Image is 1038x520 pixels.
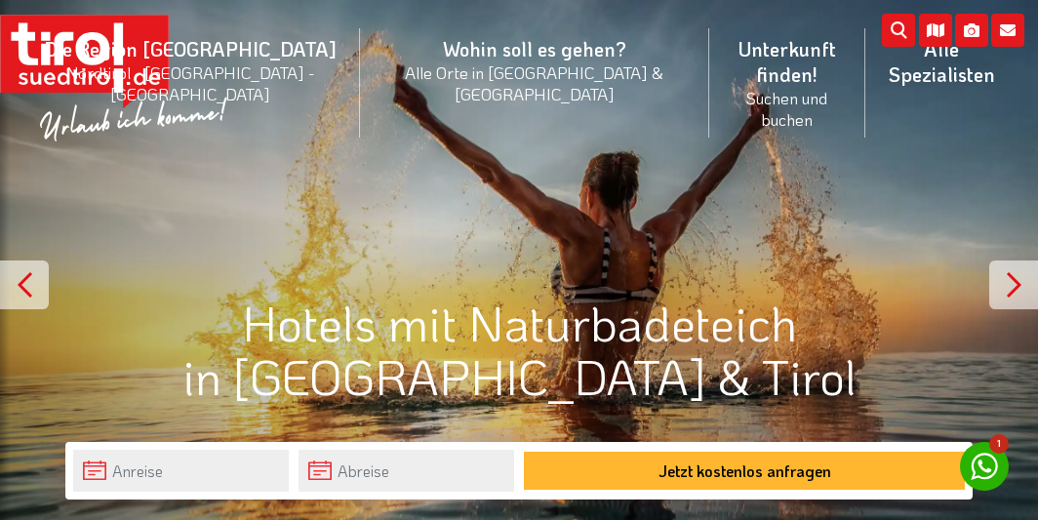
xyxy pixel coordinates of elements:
[709,15,865,151] a: Unterkunft finden!Suchen und buchen
[919,14,952,47] i: Karte öffnen
[383,61,685,104] small: Alle Orte in [GEOGRAPHIC_DATA] & [GEOGRAPHIC_DATA]
[865,15,1018,108] a: Alle Spezialisten
[65,296,973,403] h1: Hotels mit Naturbadeteich in [GEOGRAPHIC_DATA] & Tirol
[43,61,337,104] small: Nordtirol - [GEOGRAPHIC_DATA] - [GEOGRAPHIC_DATA]
[991,14,1024,47] i: Kontakt
[989,434,1009,454] span: 1
[733,87,842,130] small: Suchen und buchen
[73,450,289,492] input: Anreise
[960,442,1009,491] a: 1
[299,450,514,492] input: Abreise
[524,452,965,490] button: Jetzt kostenlos anfragen
[955,14,988,47] i: Fotogalerie
[360,15,708,126] a: Wohin soll es gehen?Alle Orte in [GEOGRAPHIC_DATA] & [GEOGRAPHIC_DATA]
[20,15,360,126] a: Die Region [GEOGRAPHIC_DATA]Nordtirol - [GEOGRAPHIC_DATA] - [GEOGRAPHIC_DATA]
